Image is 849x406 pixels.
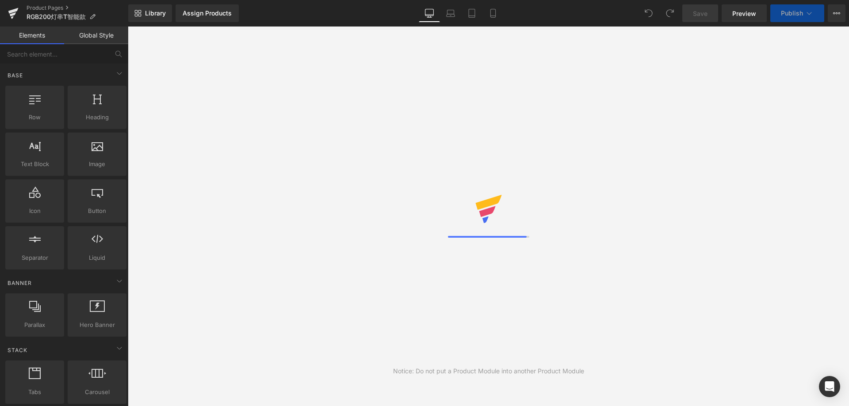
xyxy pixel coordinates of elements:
span: Preview [732,9,756,18]
a: Mobile [482,4,504,22]
div: Notice: Do not put a Product Module into another Product Module [393,366,584,376]
a: Product Pages [27,4,128,11]
button: Undo [640,4,658,22]
span: Base [7,71,24,80]
div: Open Intercom Messenger [819,376,840,397]
button: Publish [770,4,824,22]
span: Tabs [8,387,61,397]
span: Icon [8,206,61,216]
button: Redo [661,4,679,22]
a: Preview [722,4,767,22]
span: Row [8,113,61,122]
a: Desktop [419,4,440,22]
span: Image [70,159,124,169]
span: Library [145,9,166,17]
span: Button [70,206,124,216]
span: Separator [8,253,61,262]
div: Assign Products [183,10,232,17]
a: Laptop [440,4,461,22]
a: Global Style [64,27,128,44]
button: More [828,4,845,22]
span: Hero Banner [70,320,124,330]
span: Save [693,9,707,18]
span: Stack [7,346,28,354]
span: Carousel [70,387,124,397]
span: Publish [781,10,803,17]
span: Liquid [70,253,124,262]
span: Text Block [8,159,61,169]
span: Heading [70,113,124,122]
span: RGB200灯串T智能款 [27,13,86,20]
a: New Library [128,4,172,22]
span: Banner [7,279,33,287]
span: Parallax [8,320,61,330]
a: Tablet [461,4,482,22]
